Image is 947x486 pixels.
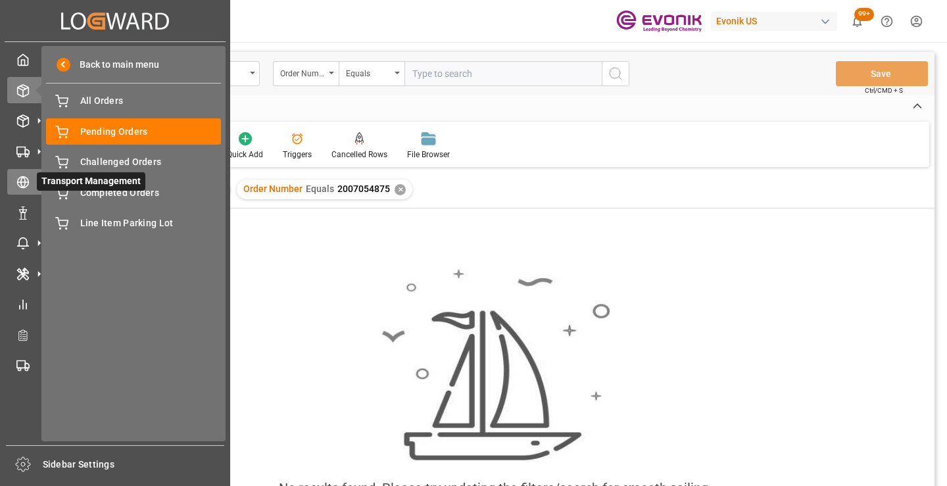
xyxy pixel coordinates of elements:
[46,149,221,175] a: Challenged Orders
[43,458,225,472] span: Sidebar Settings
[7,322,223,347] a: Transport Planner
[602,61,629,86] button: search button
[273,61,339,86] button: open menu
[46,118,221,144] a: Pending Orders
[7,352,223,378] a: Transport Planning
[404,61,602,86] input: Type to search
[407,149,450,160] div: File Browser
[7,291,223,317] a: My Reports
[331,149,387,160] div: Cancelled Rows
[283,149,312,160] div: Triggers
[346,64,391,80] div: Equals
[711,12,837,31] div: Evonik US
[842,7,872,36] button: show 100 new notifications
[46,88,221,114] a: All Orders
[865,85,903,95] span: Ctrl/CMD + S
[280,64,325,80] div: Order Number
[711,9,842,34] button: Evonik US
[616,10,702,33] img: Evonik-brand-mark-Deep-Purple-RGB.jpeg_1700498283.jpeg
[80,216,222,230] span: Line Item Parking Lot
[80,125,222,139] span: Pending Orders
[395,184,406,195] div: ✕
[854,8,874,21] span: 99+
[337,183,390,194] span: 2007054875
[243,183,303,194] span: Order Number
[306,183,334,194] span: Equals
[46,210,221,236] a: Line Item Parking Lot
[80,186,222,200] span: Completed Orders
[872,7,902,36] button: Help Center
[380,268,610,462] img: smooth_sailing.jpeg
[37,172,145,191] span: Transport Management
[80,155,222,169] span: Challenged Orders
[7,47,223,72] a: My Cockpit
[7,199,223,225] a: Non Conformance
[339,61,404,86] button: open menu
[836,61,928,86] button: Save
[46,180,221,205] a: Completed Orders
[80,94,222,108] span: All Orders
[70,58,159,72] span: Back to main menu
[227,149,263,160] div: Quick Add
